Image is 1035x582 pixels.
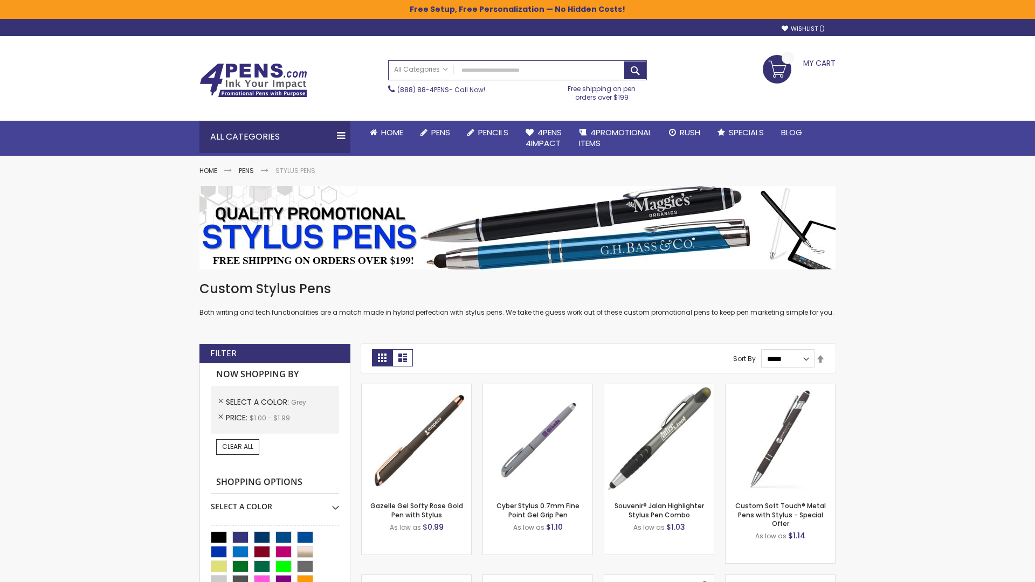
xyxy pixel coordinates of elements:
[579,127,652,149] span: 4PROMOTIONAL ITEMS
[199,280,836,297] h1: Custom Stylus Pens
[478,127,508,138] span: Pencils
[546,522,563,532] span: $1.10
[666,522,685,532] span: $1.03
[199,280,836,317] div: Both writing and tech functionalities are a match made in hybrid perfection with stylus pens. We ...
[423,522,444,532] span: $0.99
[222,442,253,451] span: Clear All
[496,501,579,519] a: Cyber Stylus 0.7mm Fine Point Gel Grip Pen
[604,384,714,494] img: Souvenir® Jalan Highlighter Stylus Pen Combo-Grey
[755,531,786,541] span: As low as
[772,121,811,144] a: Blog
[729,127,764,138] span: Specials
[239,166,254,175] a: Pens
[526,127,562,149] span: 4Pens 4impact
[362,384,471,393] a: Gazelle Gel Softy Rose Gold Pen with Stylus-Grey
[199,121,350,153] div: All Categories
[397,85,485,94] span: - Call Now!
[570,121,660,156] a: 4PROMOTIONALITEMS
[680,127,700,138] span: Rush
[781,127,802,138] span: Blog
[604,384,714,393] a: Souvenir® Jalan Highlighter Stylus Pen Combo-Grey
[726,384,835,393] a: Custom Soft Touch® Metal Pens with Stylus-Grey
[361,121,412,144] a: Home
[394,65,448,74] span: All Categories
[211,494,339,512] div: Select A Color
[726,384,835,494] img: Custom Soft Touch® Metal Pens with Stylus-Grey
[633,523,665,532] span: As low as
[216,439,259,454] a: Clear All
[226,412,250,423] span: Price
[211,363,339,386] strong: Now Shopping by
[211,471,339,494] strong: Shopping Options
[483,384,592,393] a: Cyber Stylus 0.7mm Fine Point Gel Grip Pen-Grey
[709,121,772,144] a: Specials
[557,80,647,102] div: Free shipping on pen orders over $199
[788,530,805,541] span: $1.14
[390,523,421,532] span: As low as
[412,121,459,144] a: Pens
[381,127,403,138] span: Home
[615,501,704,519] a: Souvenir® Jalan Highlighter Stylus Pen Combo
[275,166,315,175] strong: Stylus Pens
[362,384,471,494] img: Gazelle Gel Softy Rose Gold Pen with Stylus-Grey
[735,501,826,528] a: Custom Soft Touch® Metal Pens with Stylus - Special Offer
[370,501,463,519] a: Gazelle Gel Softy Rose Gold Pen with Stylus
[517,121,570,156] a: 4Pens4impact
[226,397,291,407] span: Select A Color
[397,85,449,94] a: (888) 88-4PENS
[483,384,592,494] img: Cyber Stylus 0.7mm Fine Point Gel Grip Pen-Grey
[660,121,709,144] a: Rush
[291,398,306,407] span: Grey
[782,25,825,33] a: Wishlist
[250,413,290,422] span: $1.00 - $1.99
[459,121,517,144] a: Pencils
[210,348,237,359] strong: Filter
[389,61,453,79] a: All Categories
[199,63,307,98] img: 4Pens Custom Pens and Promotional Products
[199,186,836,269] img: Stylus Pens
[199,166,217,175] a: Home
[733,354,756,363] label: Sort By
[513,523,544,532] span: As low as
[372,349,392,366] strong: Grid
[431,127,450,138] span: Pens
